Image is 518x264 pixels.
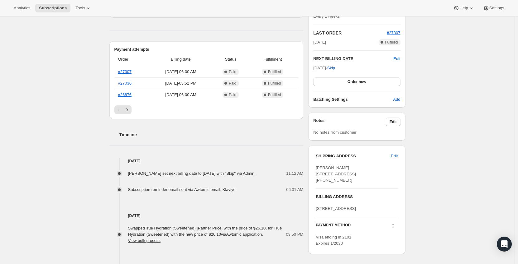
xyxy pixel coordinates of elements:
[128,171,256,176] span: [PERSON_NAME] set next billing date to [DATE] with "Skip" via Admin.
[313,30,387,36] h2: LAST ORDER
[229,69,236,74] span: Paid
[119,132,304,138] h2: Timeline
[39,6,67,11] span: Subscriptions
[389,95,404,104] button: Add
[286,187,303,193] span: 06:01 AM
[313,56,393,62] h2: NEXT BILLING DATE
[151,56,211,63] span: Billing date
[151,92,211,98] span: [DATE] · 06:00 AM
[123,105,132,114] button: Next
[286,231,304,238] span: 03:50 PM
[75,6,85,11] span: Tools
[268,81,281,86] span: Fulfilled
[151,80,211,86] span: [DATE] · 03:52 PM
[313,39,326,45] span: [DATE]
[387,151,401,161] button: Edit
[10,4,34,12] button: Analytics
[114,105,299,114] nav: Pagination
[489,6,504,11] span: Settings
[118,81,132,86] a: #27036
[229,92,236,97] span: Paid
[128,226,282,243] span: Swapped True Hydration (Sweetened) [Partner Price] with the price of $26.10, for True Hydration (...
[109,158,304,164] h4: [DATE]
[324,63,339,73] button: Skip
[316,165,356,183] span: [PERSON_NAME] [STREET_ADDRESS] [PHONE_NUMBER]
[128,187,237,192] span: Subscription reminder email sent via Awtomic email, Klaviyo.
[118,69,132,74] a: #27307
[385,40,398,45] span: Fulfilled
[313,66,335,70] span: [DATE] ·
[393,96,400,103] span: Add
[497,237,512,252] div: Open Intercom Messenger
[114,53,149,66] th: Order
[268,92,281,97] span: Fulfilled
[348,79,366,84] span: Order now
[14,6,30,11] span: Analytics
[72,4,95,12] button: Tools
[214,56,247,63] span: Status
[316,153,391,159] h3: SHIPPING ADDRESS
[151,69,211,75] span: [DATE] · 06:00 AM
[327,65,335,71] span: Skip
[313,118,386,126] h3: Notes
[109,213,304,219] h4: [DATE]
[316,194,398,200] h3: BILLING ADDRESS
[251,56,295,63] span: Fulfillment
[387,30,400,35] a: #27307
[118,92,132,97] a: #26876
[313,77,400,86] button: Order now
[313,130,357,135] span: No notes from customer
[386,118,400,126] button: Edit
[390,119,397,124] span: Edit
[393,56,400,62] button: Edit
[387,30,400,36] button: #27307
[35,4,70,12] button: Subscriptions
[459,6,468,11] span: Help
[128,238,161,243] button: View bulk process
[391,153,398,159] span: Edit
[316,223,351,231] h3: PAYMENT METHOD
[449,4,478,12] button: Help
[479,4,508,12] button: Settings
[313,96,393,103] h6: Batching Settings
[229,81,236,86] span: Paid
[268,69,281,74] span: Fulfilled
[316,206,356,211] span: [STREET_ADDRESS]
[114,46,299,53] h2: Payment attempts
[316,235,351,246] span: Visa ending in 2101 Expires 1/2030
[286,170,303,177] span: 11:12 AM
